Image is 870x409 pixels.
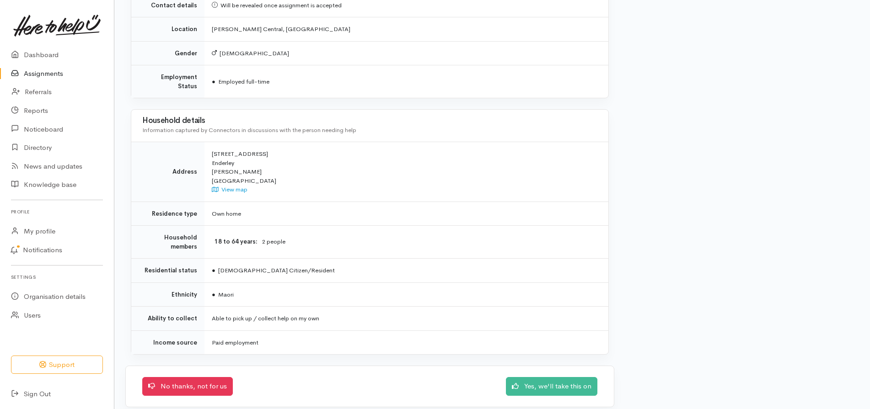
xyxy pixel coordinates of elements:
[142,117,597,125] h3: Household details
[131,17,204,42] td: Location
[131,142,204,202] td: Address
[131,259,204,283] td: Residential status
[212,78,215,85] span: ●
[212,49,289,57] span: [DEMOGRAPHIC_DATA]
[204,330,608,354] td: Paid employment
[212,237,258,246] dt: 18 to 64 years
[131,65,204,98] td: Employment Status
[212,291,234,298] span: Maori
[212,78,269,85] span: Employed full-time
[204,17,608,42] td: [PERSON_NAME] Central, [GEOGRAPHIC_DATA]
[11,206,103,218] h6: Profile
[142,126,356,134] span: Information captured by Connectors in discussions with the person needing help
[131,41,204,65] td: Gender
[204,307,608,331] td: Able to pick up / collect help on my own
[11,356,103,374] button: Support
[204,202,608,226] td: Own home
[11,271,103,283] h6: Settings
[212,266,335,274] span: [DEMOGRAPHIC_DATA] Citizen/Resident
[212,291,215,298] span: ●
[131,226,204,259] td: Household members
[131,202,204,226] td: Residence type
[262,237,597,247] dd: 2 people
[212,266,215,274] span: ●
[131,307,204,331] td: Ability to collect
[212,186,247,193] a: View map
[506,377,597,396] a: Yes, we'll take this on
[131,330,204,354] td: Income source
[212,149,597,194] div: [STREET_ADDRESS] Enderley [PERSON_NAME] [GEOGRAPHIC_DATA]
[142,377,233,396] a: No thanks, not for us
[131,282,204,307] td: Ethnicity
